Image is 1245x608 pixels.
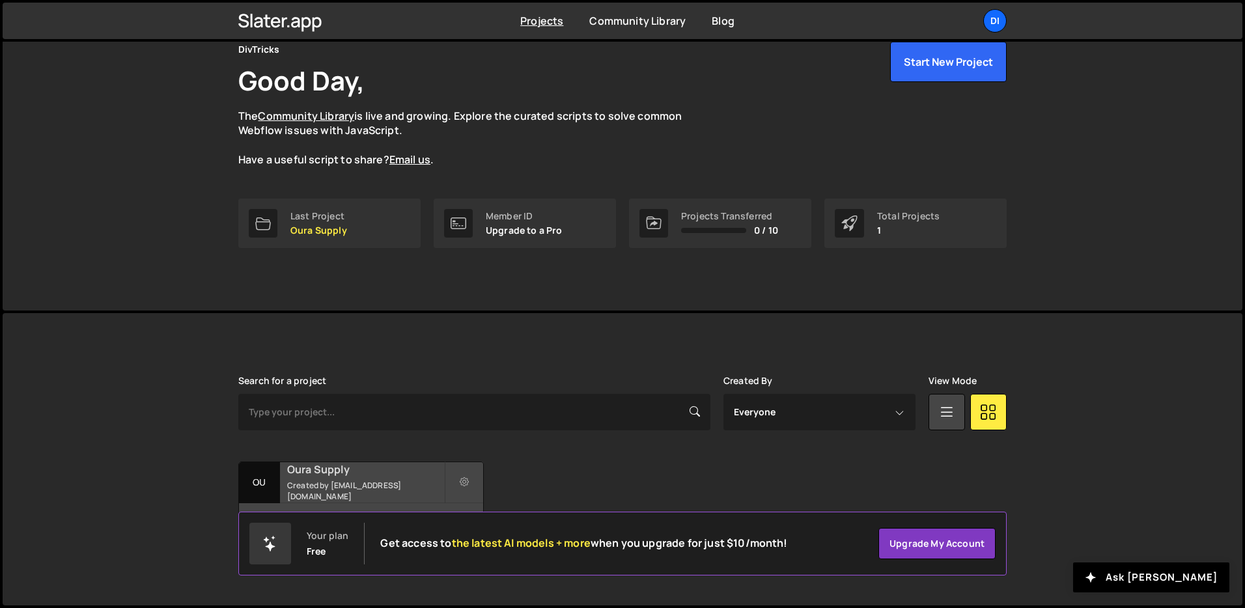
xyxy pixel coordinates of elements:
span: 0 / 10 [754,225,778,236]
a: Community Library [589,14,686,28]
div: Projects Transferred [681,211,778,221]
a: Blog [712,14,734,28]
a: Di [983,9,1007,33]
p: The is live and growing. Explore the curated scripts to solve common Webflow issues with JavaScri... [238,109,707,167]
button: Start New Project [890,42,1007,82]
label: Created By [723,376,773,386]
a: Ou Oura Supply Created by [EMAIL_ADDRESS][DOMAIN_NAME] 77 pages, last updated by [DATE] [238,462,484,543]
div: Member ID [486,211,563,221]
a: Community Library [258,109,354,123]
div: 77 pages, last updated by [DATE] [239,503,483,542]
a: Projects [520,14,563,28]
a: Upgrade my account [878,528,996,559]
label: Search for a project [238,376,326,386]
a: Last Project Oura Supply [238,199,421,248]
h2: Oura Supply [287,462,444,477]
button: Ask [PERSON_NAME] [1073,562,1229,592]
input: Type your project... [238,394,710,430]
h2: Get access to when you upgrade for just $10/month! [380,537,787,549]
div: Last Project [290,211,347,221]
p: 1 [877,225,940,236]
small: Created by [EMAIL_ADDRESS][DOMAIN_NAME] [287,480,444,502]
div: Your plan [307,531,348,541]
div: Ou [239,462,280,503]
a: Email us [389,152,430,167]
span: the latest AI models + more [452,536,591,550]
p: Oura Supply [290,225,347,236]
h1: Good Day, [238,62,365,98]
div: DivTricks [238,42,279,57]
label: View Mode [929,376,977,386]
div: Total Projects [877,211,940,221]
div: Free [307,546,326,557]
p: Upgrade to a Pro [486,225,563,236]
